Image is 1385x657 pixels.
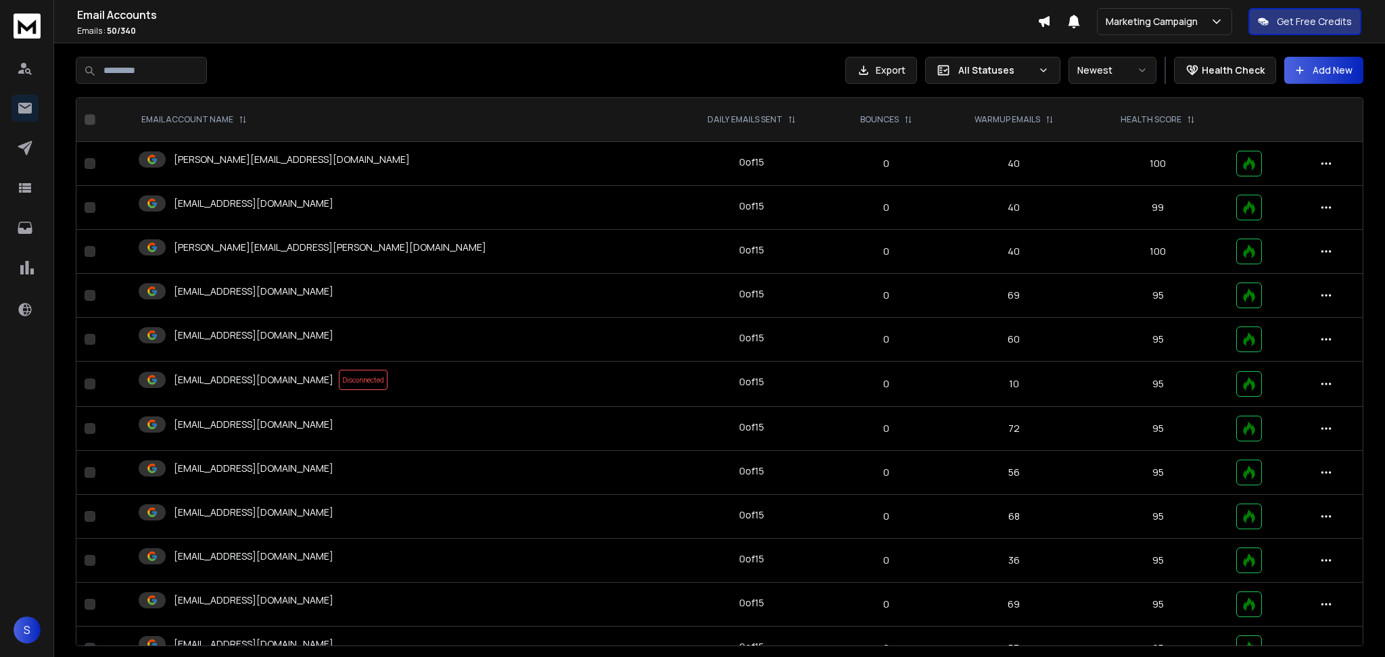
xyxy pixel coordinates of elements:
[841,554,933,567] p: 0
[841,641,933,655] p: 0
[1087,583,1228,627] td: 95
[1087,230,1228,274] td: 100
[940,539,1087,583] td: 36
[1069,57,1156,84] button: Newest
[1087,318,1228,362] td: 95
[1087,142,1228,186] td: 100
[174,153,410,166] p: [PERSON_NAME][EMAIL_ADDRESS][DOMAIN_NAME]
[1202,64,1265,77] p: Health Check
[958,64,1033,77] p: All Statuses
[739,287,764,301] div: 0 of 15
[739,155,764,169] div: 0 of 15
[174,593,333,607] p: [EMAIL_ADDRESS][DOMAIN_NAME]
[940,362,1087,407] td: 10
[174,197,333,210] p: [EMAIL_ADDRESS][DOMAIN_NAME]
[739,464,764,478] div: 0 of 15
[841,333,933,346] p: 0
[141,114,247,125] div: EMAIL ACCOUNT NAME
[841,422,933,435] p: 0
[975,114,1040,125] p: WARMUP EMAILS
[14,616,41,643] button: S
[739,243,764,257] div: 0 of 15
[1087,186,1228,230] td: 99
[1087,495,1228,539] td: 95
[107,25,136,36] span: 50 / 340
[845,57,917,84] button: Export
[739,375,764,389] div: 0 of 15
[841,245,933,258] p: 0
[739,199,764,213] div: 0 of 15
[77,7,1037,23] h1: Email Accounts
[841,598,933,611] p: 0
[1087,407,1228,451] td: 95
[174,462,333,475] p: [EMAIL_ADDRESS][DOMAIN_NAME]
[707,114,782,125] p: DAILY EMAILS SENT
[940,230,1087,274] td: 40
[940,407,1087,451] td: 72
[1284,57,1363,84] button: Add New
[1087,362,1228,407] td: 95
[1087,539,1228,583] td: 95
[841,466,933,479] p: 0
[739,508,764,522] div: 0 of 15
[174,550,333,563] p: [EMAIL_ADDRESS][DOMAIN_NAME]
[940,495,1087,539] td: 68
[739,331,764,345] div: 0 of 15
[940,274,1087,318] td: 69
[841,289,933,302] p: 0
[339,370,388,390] span: Disconnected
[174,506,333,519] p: [EMAIL_ADDRESS][DOMAIN_NAME]
[860,114,899,125] p: BOUNCES
[1248,8,1361,35] button: Get Free Credits
[841,510,933,523] p: 0
[940,142,1087,186] td: 40
[174,328,333,342] p: [EMAIL_ADDRESS][DOMAIN_NAME]
[940,583,1087,627] td: 69
[1087,451,1228,495] td: 95
[841,377,933,391] p: 0
[739,420,764,434] div: 0 of 15
[174,285,333,298] p: [EMAIL_ADDRESS][DOMAIN_NAME]
[77,26,1037,36] p: Emails :
[841,157,933,170] p: 0
[940,186,1087,230] td: 40
[174,418,333,431] p: [EMAIL_ADDRESS][DOMAIN_NAME]
[940,451,1087,495] td: 56
[174,241,486,254] p: [PERSON_NAME][EMAIL_ADDRESS][PERSON_NAME][DOMAIN_NAME]
[1106,15,1203,28] p: Marketing Campaign
[1174,57,1276,84] button: Health Check
[940,318,1087,362] td: 60
[739,552,764,566] div: 0 of 15
[1121,114,1181,125] p: HEALTH SCORE
[174,373,333,387] p: [EMAIL_ADDRESS][DOMAIN_NAME]
[14,14,41,39] img: logo
[739,596,764,610] div: 0 of 15
[841,201,933,214] p: 0
[1087,274,1228,318] td: 95
[739,640,764,654] div: 0 of 15
[174,637,333,651] p: [EMAIL_ADDRESS][DOMAIN_NAME]
[1277,15,1352,28] p: Get Free Credits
